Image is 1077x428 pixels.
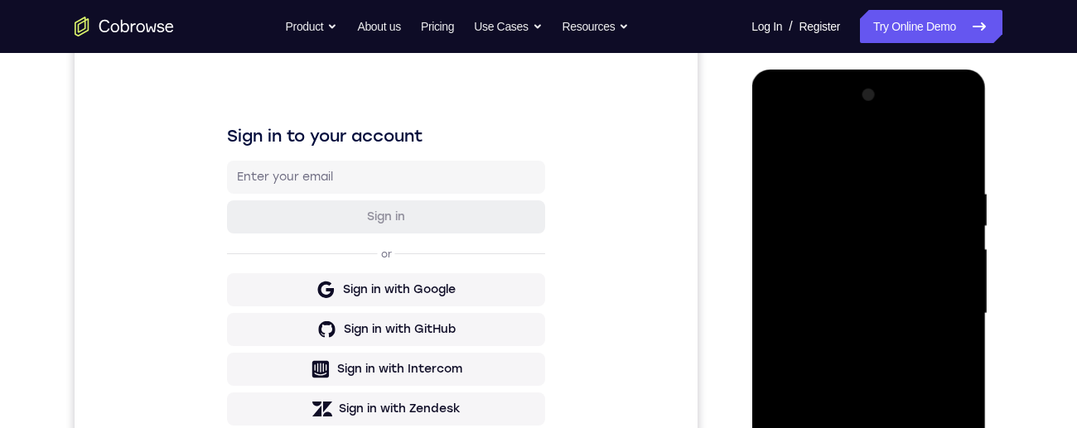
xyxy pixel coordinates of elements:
button: Product [286,10,338,43]
div: Sign in with GitHub [269,310,381,327]
button: Sign in with Google [152,262,471,296]
span: / [789,17,792,36]
a: Pricing [421,10,454,43]
a: About us [357,10,400,43]
div: Sign in with Zendesk [264,390,386,406]
p: or [303,237,321,250]
div: Sign in with Intercom [263,350,388,367]
button: Sign in with Zendesk [152,382,471,415]
button: Sign in with Intercom [152,342,471,375]
input: Enter your email [162,158,461,175]
a: Log In [751,10,782,43]
button: Sign in [152,190,471,223]
button: Use Cases [474,10,542,43]
a: Register [799,10,840,43]
button: Sign in with GitHub [152,302,471,335]
button: Resources [563,10,630,43]
h1: Sign in to your account [152,113,471,137]
div: Sign in with Google [268,271,381,287]
a: Try Online Demo [860,10,1002,43]
a: Go to the home page [75,17,174,36]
